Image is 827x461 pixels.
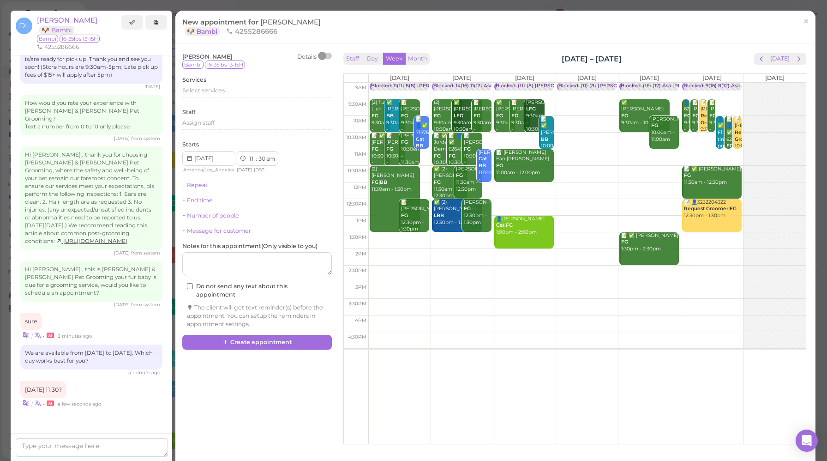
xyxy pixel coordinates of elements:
b: FG [684,113,691,119]
span: DST [255,167,264,173]
b: FG|BB [372,179,387,185]
span: 09/06/2025 11:06am [128,370,160,376]
b: FG [434,113,441,119]
b: LBB [434,212,444,218]
span: DL [16,18,32,34]
div: 📝 [PERSON_NAME] 9:30am - 10:30am [473,99,491,140]
span: Assign staff [182,119,215,126]
i: | [31,401,33,407]
span: 11:30am [348,168,366,174]
div: 📝 ✅ [PERSON_NAME] 10:00am - 11:00am [540,116,554,164]
div: 📝 [PERSON_NAME] 9:30am - 10:30am [511,99,530,140]
div: 📝 ✅ [PERSON_NAME] 10:30am - 11:30am [371,133,390,173]
button: prev [754,53,768,65]
span: 9:30am [348,101,366,107]
b: FG [401,212,408,218]
div: 📝 [PERSON_NAME] 12:30pm - 1:30pm [401,199,429,233]
b: FG [456,172,463,178]
div: Details [297,53,317,61]
div: sure [20,313,42,330]
div: 👤6262589438 9:30am - 10:30am [683,99,690,140]
span: 4pm [355,317,366,323]
span: 16-35lbs 13-15H [60,35,100,43]
span: 11am [354,151,366,157]
div: • [20,398,162,408]
span: 3:30pm [348,301,366,307]
a: 🐶 Bambi [185,27,220,36]
b: FG [464,206,471,212]
div: (2) [PERSON_NAME] 11:30am - 1:30pm [371,166,420,193]
span: 9am [355,85,366,91]
span: [DATE] [640,74,659,81]
b: FG [386,146,393,152]
div: 📝 [PERSON_NAME] 9:30am - 10:30am [700,99,707,147]
b: FG [372,113,378,119]
div: Blocked: 11(11) 8(8) [PERSON_NAME] • Appointment [371,83,498,90]
div: [PERSON_NAME] 10:00am - 11:00am [651,116,679,143]
a: [URL][DOMAIN_NAME] [56,238,127,244]
button: Week [383,53,406,65]
b: FG [434,153,441,159]
a: + Message for customer [182,227,251,234]
div: ✅ [PERSON_NAME] 9:30am - 10:30am [496,99,515,140]
b: BB [386,113,394,119]
b: Request Groomer|FG [684,206,737,212]
div: Blocked: (11) (8) [PERSON_NAME] • Appointment [496,83,616,90]
span: 2pm [355,251,366,257]
span: from system [131,250,160,256]
span: Bambi [37,35,58,43]
span: Bambi [182,61,204,69]
div: ✅ [PERSON_NAME] 9:30am - 10:30am [621,99,670,127]
b: FG [401,139,408,145]
div: ✅ [PERSON_NAME] 9:30am - 10:30am [386,99,405,140]
div: 📝 👤✅ 6264977011 10:30am - 11:30am [448,133,467,180]
b: LFG [526,106,536,112]
span: [DATE] [515,74,534,81]
span: 08/26/2025 12:30pm [114,302,131,308]
div: 👤[PERSON_NAME] 1:00pm - 2:00pm [496,216,554,236]
span: 07/07/2025 05:25pm [114,250,131,256]
b: FG [434,179,441,185]
label: Notes for this appointment ( Only visible to you ) [182,242,318,250]
div: Hi [PERSON_NAME] , this is [PERSON_NAME] & [PERSON_NAME] Pet Grooming your fur baby is due for a ... [20,261,162,302]
span: × [803,15,809,28]
b: FG [511,113,518,119]
a: + Number of people [182,212,239,219]
span: [DATE] [390,74,409,81]
b: Cat FG [496,222,513,228]
div: • [20,330,162,340]
b: FG [684,172,691,178]
div: Blocked: 14(16) 11(12) Asa [PERSON_NAME] [PERSON_NAME] • Appointment [433,83,620,90]
div: 📝 [PERSON_NAME] Fan [PERSON_NAME] 11:00am - 12:00pm [496,149,554,176]
span: 09/06/2025 11:06am [58,401,101,407]
span: Select services [182,87,225,94]
span: [DATE] [237,167,252,173]
div: 📝 [PERSON_NAME] 10:00am - 11:00am [734,116,741,164]
b: FG [709,113,716,119]
span: [PERSON_NAME] [37,16,97,24]
div: ✅ (2) [PERSON_NAME] 11:30am - 12:30pm [433,166,467,200]
div: [PERSON_NAME] 12:30pm - 1:30pm [463,199,492,226]
div: 📝 [PERSON_NAME] 10:30am - 11:30am [463,133,483,173]
div: [PERSON_NAME] 9:30am - 10:30am [526,99,545,133]
span: New appointment for [182,18,321,36]
b: Request Groomer|FG [735,129,765,142]
span: 12:30pm [347,201,366,207]
div: 📝 [PERSON_NAME] 10:30am - 11:30am [386,133,405,173]
button: Create appointment [182,335,332,350]
span: 10:30am [346,134,366,140]
span: 12pm [354,184,366,190]
div: [DATE] 11:30? [20,381,66,399]
b: FG [464,146,471,152]
div: How would you rate your experience with [PERSON_NAME] & [PERSON_NAME] Pet Grooming? Text a number... [20,95,162,135]
div: Hi [PERSON_NAME], this is [PERSON_NAME] & [PERSON_NAME] Pet Grooming. Your fur baby is/are ready ... [20,35,162,84]
span: 07/07/2025 03:18pm [144,84,160,90]
span: 10am [353,118,366,124]
div: 📝 👤✅ 6263287309 10:00am - 11:00am [726,116,732,170]
a: [PERSON_NAME] 🐶 Bambi [37,16,97,34]
h2: [DATE] – [DATE] [562,54,622,64]
div: 📝 ✅ [PERSON_NAME] 1:30pm - 2:30pm [621,232,679,253]
div: The client will get text reminder(s) before the appointment. You can setup the reminders in appoi... [187,303,327,328]
div: 📝 👤✅ 7147683388 10:00am - 11:00am [415,116,429,170]
span: [PERSON_NAME] [182,53,232,60]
